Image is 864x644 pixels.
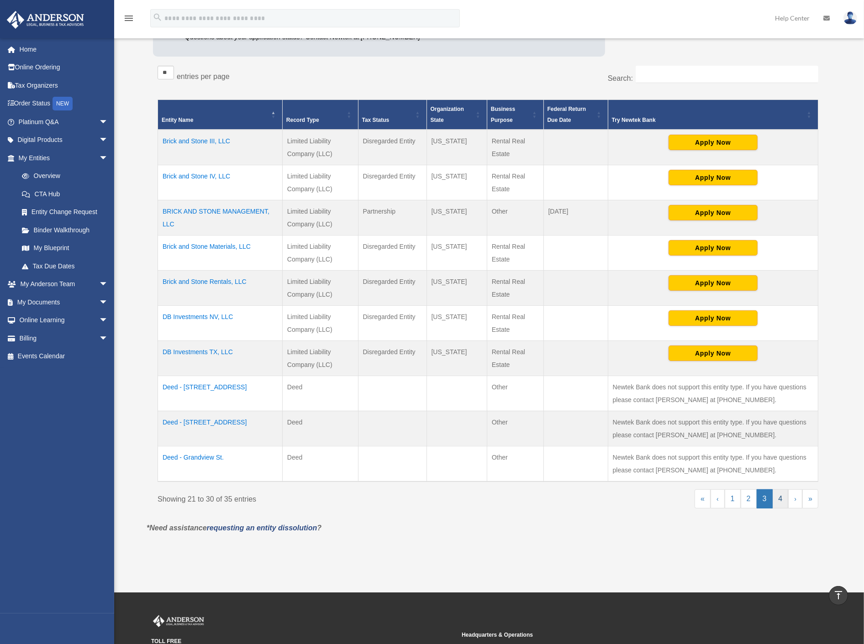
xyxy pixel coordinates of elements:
[158,165,283,200] td: Brick and Stone IV, LLC
[431,106,464,123] span: Organization State
[6,347,122,366] a: Events Calendar
[608,376,818,411] td: Newtek Bank does not support this entity type. If you have questions please contact [PERSON_NAME]...
[487,99,543,130] th: Business Purpose: Activate to sort
[282,305,358,340] td: Limited Liability Company (LLC)
[773,489,789,508] a: 4
[608,99,818,130] th: Try Newtek Bank : Activate to sort
[612,115,804,126] div: Try Newtek Bank
[6,40,122,58] a: Home
[358,130,427,165] td: Disregarded Entity
[741,489,757,508] a: 2
[282,99,358,130] th: Record Type: Activate to sort
[13,239,117,257] a: My Blueprint
[6,58,122,77] a: Online Ordering
[487,235,543,270] td: Rental Real Estate
[53,97,73,110] div: NEW
[487,411,543,446] td: Other
[13,257,117,275] a: Tax Due Dates
[833,590,844,601] i: vertical_align_top
[6,113,122,131] a: Platinum Q&Aarrow_drop_down
[286,117,319,123] span: Record Type
[99,293,117,312] span: arrow_drop_down
[158,376,283,411] td: Deed - [STREET_ADDRESS]
[608,446,818,482] td: Newtek Bank does not support this entity type. If you have questions please contact [PERSON_NAME]...
[158,200,283,235] td: BRICK AND STONE MANAGEMENT, LLC
[802,489,818,508] a: Last
[669,275,758,291] button: Apply Now
[99,311,117,330] span: arrow_drop_down
[843,11,857,25] img: User Pic
[669,170,758,185] button: Apply Now
[427,305,487,340] td: [US_STATE]
[462,630,766,640] small: Headquarters & Operations
[158,99,283,130] th: Entity Name: Activate to invert sorting
[6,131,122,149] a: Digital Productsarrow_drop_down
[6,76,122,94] a: Tax Organizers
[548,106,586,123] span: Federal Return Due Date
[695,489,711,508] a: First
[177,73,230,80] label: entries per page
[99,275,117,294] span: arrow_drop_down
[669,240,758,256] button: Apply Now
[788,489,802,508] a: Next
[282,200,358,235] td: Limited Liability Company (LLC)
[487,305,543,340] td: Rental Real Estate
[123,16,134,24] a: menu
[358,99,427,130] th: Tax Status: Activate to sort
[99,329,117,348] span: arrow_drop_down
[358,305,427,340] td: Disregarded Entity
[487,130,543,165] td: Rental Real Estate
[362,117,390,123] span: Tax Status
[6,329,122,347] a: Billingarrow_drop_down
[162,117,193,123] span: Entity Name
[13,203,117,221] a: Entity Change Request
[543,99,608,130] th: Federal Return Due Date: Activate to sort
[99,149,117,168] span: arrow_drop_down
[158,235,283,270] td: Brick and Stone Materials, LLC
[829,586,848,605] a: vertical_align_top
[6,275,122,293] a: My Anderson Teamarrow_drop_down
[491,106,515,123] span: Business Purpose
[99,131,117,150] span: arrow_drop_down
[358,165,427,200] td: Disregarded Entity
[4,11,87,29] img: Anderson Advisors Platinum Portal
[158,446,283,482] td: Deed - Grandview St.
[282,411,358,446] td: Deed
[158,489,481,506] div: Showing 21 to 30 of 35 entries
[282,376,358,411] td: Deed
[358,340,427,376] td: Disregarded Entity
[487,340,543,376] td: Rental Real Estate
[358,270,427,305] td: Disregarded Entity
[282,270,358,305] td: Limited Liability Company (LLC)
[427,130,487,165] td: [US_STATE]
[669,310,758,326] button: Apply Now
[427,165,487,200] td: [US_STATE]
[6,311,122,330] a: Online Learningarrow_drop_down
[153,12,163,22] i: search
[158,340,283,376] td: DB Investments TX, LLC
[487,376,543,411] td: Other
[669,135,758,150] button: Apply Now
[158,305,283,340] td: DB Investments NV, LLC
[427,200,487,235] td: [US_STATE]
[358,235,427,270] td: Disregarded Entity
[282,130,358,165] td: Limited Liability Company (LLC)
[427,99,487,130] th: Organization State: Activate to sort
[282,340,358,376] td: Limited Liability Company (LLC)
[6,293,122,311] a: My Documentsarrow_drop_down
[725,489,741,508] a: 1
[711,489,725,508] a: Previous
[13,185,117,203] a: CTA Hub
[669,346,758,361] button: Apply Now
[487,165,543,200] td: Rental Real Estate
[99,113,117,131] span: arrow_drop_down
[427,340,487,376] td: [US_STATE]
[427,235,487,270] td: [US_STATE]
[6,149,117,167] a: My Entitiesarrow_drop_down
[123,13,134,24] i: menu
[487,200,543,235] td: Other
[608,74,633,82] label: Search:
[487,446,543,482] td: Other
[13,167,113,185] a: Overview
